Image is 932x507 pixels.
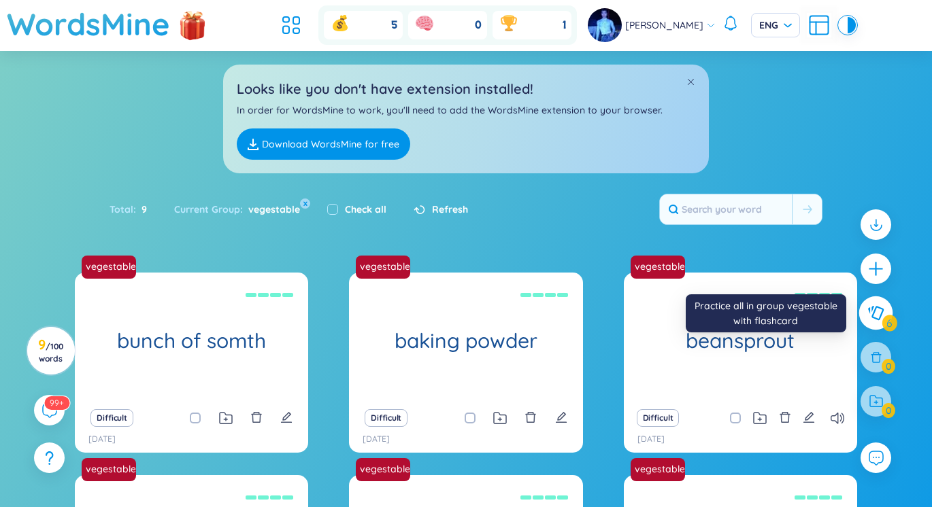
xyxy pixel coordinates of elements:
[803,411,815,423] span: edit
[237,103,695,118] p: In order for WordsMine to work, you'll need to add the WordsMine extension to your browser.
[39,341,63,364] span: / 100 words
[475,18,482,33] span: 0
[82,256,142,279] a: vegestable
[555,408,567,427] button: edit
[563,18,566,33] span: 1
[250,408,263,427] button: delete
[356,458,416,481] a: vegestable
[629,260,686,273] a: vegestable
[110,195,161,224] div: Total :
[179,4,206,45] img: flashSalesIcon.a7f4f837.png
[779,408,791,427] button: delete
[237,78,695,99] h2: Looks like you don't have extension installed!
[82,458,142,481] a: vegestable
[803,408,815,427] button: edit
[237,128,410,160] a: Download WordsMine for free
[637,409,680,427] button: Difficult
[349,330,582,353] h1: baking powder
[280,408,293,427] button: edit
[300,198,310,209] button: x
[624,330,857,353] h1: beansprout
[80,462,137,476] a: vegestable
[391,18,397,33] span: 5
[629,462,686,476] a: vegestable
[44,396,69,410] sup: 573
[779,411,791,423] span: delete
[637,433,665,446] p: [DATE]
[136,202,147,217] span: 9
[354,462,412,476] a: vegestable
[525,411,537,423] span: delete
[250,411,263,423] span: delete
[588,8,625,42] a: avatar
[345,202,386,217] label: Check all
[80,260,137,273] a: vegestable
[363,433,390,446] p: [DATE]
[90,409,133,427] button: Difficult
[35,339,66,364] h3: 9
[88,433,116,446] p: [DATE]
[75,330,308,353] h1: bunch of somth
[365,409,407,427] button: Difficult
[631,256,690,279] a: vegestable
[354,260,412,273] a: vegestable
[356,256,416,279] a: vegestable
[432,202,468,217] span: Refresh
[631,458,690,481] a: vegestable
[625,18,703,33] span: [PERSON_NAME]
[525,408,537,427] button: delete
[243,203,300,215] span: vegestable
[660,194,792,224] input: Search your word
[588,8,622,42] img: avatar
[161,195,314,224] div: Current Group :
[555,411,567,423] span: edit
[280,411,293,423] span: edit
[759,18,792,32] span: ENG
[867,260,884,277] span: plus
[686,294,846,332] div: Practice all in group vegestable with flashcard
